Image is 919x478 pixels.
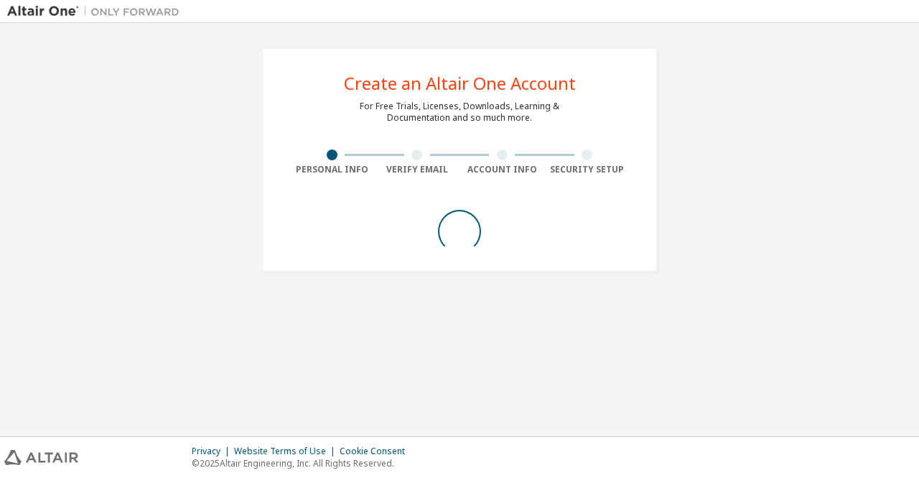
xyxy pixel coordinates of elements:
[192,457,414,469] p: © 2025 Altair Engineering, Inc. All Rights Reserved.
[340,446,414,457] div: Cookie Consent
[289,164,375,175] div: Personal Info
[7,4,187,19] img: Altair One
[4,450,78,465] img: altair_logo.svg
[192,446,234,457] div: Privacy
[545,164,630,175] div: Security Setup
[360,101,559,124] div: For Free Trials, Licenses, Downloads, Learning & Documentation and so much more.
[459,164,545,175] div: Account Info
[344,75,576,92] div: Create an Altair One Account
[375,164,460,175] div: Verify Email
[234,446,340,457] div: Website Terms of Use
